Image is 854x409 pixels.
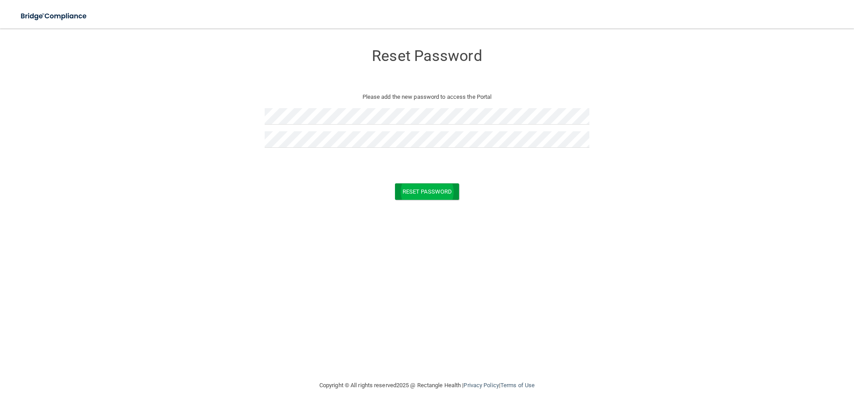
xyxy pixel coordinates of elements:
h3: Reset Password [265,48,589,64]
button: Reset Password [395,183,459,200]
a: Privacy Policy [463,382,499,389]
img: bridge_compliance_login_screen.278c3ca4.svg [13,7,95,25]
p: Please add the new password to access the Portal [271,92,583,102]
div: Copyright © All rights reserved 2025 @ Rectangle Health | | [265,371,589,400]
a: Terms of Use [500,382,535,389]
iframe: Drift Widget Chat Controller [700,346,843,381]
